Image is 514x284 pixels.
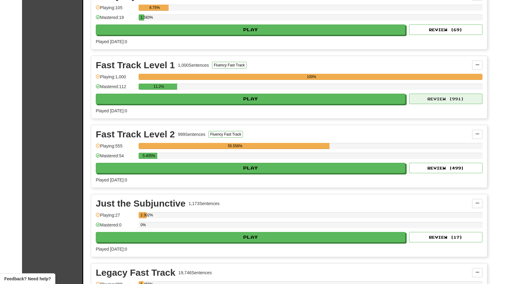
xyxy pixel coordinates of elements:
[96,61,175,70] div: Fast Track Level 1
[96,163,405,173] button: Play
[96,130,175,139] div: Fast Track Level 2
[140,84,177,90] div: 11.2%
[4,276,51,282] span: Open feedback widget
[140,143,330,149] div: 55.556%
[96,222,136,232] div: Mastered: 0
[96,153,136,163] div: Mastered: 54
[96,199,185,208] div: Just the Subjunctive
[96,232,405,242] button: Play
[96,268,175,277] div: Legacy Fast Track
[409,24,482,35] button: Review (69)
[96,39,127,44] span: Played [DATE]: 0
[140,153,157,159] div: 5.405%
[96,212,136,222] div: Playing: 27
[96,14,136,24] div: Mastered: 19
[96,108,127,113] span: Played [DATE]: 0
[96,5,136,15] div: Playing: 105
[140,5,169,11] div: 8.75%
[409,232,482,242] button: Review (17)
[178,62,209,68] div: 1,000 Sentences
[96,177,127,182] span: Played [DATE]: 0
[140,14,144,21] div: 1.583%
[96,94,405,104] button: Play
[409,94,482,104] button: Review (991)
[178,270,212,276] div: 19,746 Sentences
[212,62,247,69] button: Fluency Fast Track
[409,163,482,173] button: Review (499)
[140,212,147,218] div: 2.302%
[140,74,482,80] div: 100%
[188,200,219,207] div: 1,173 Sentences
[96,84,136,94] div: Mastered: 112
[96,247,127,252] span: Played [DATE]: 0
[96,143,136,153] div: Playing: 555
[96,74,136,84] div: Playing: 1,000
[208,131,243,138] button: Fluency Fast Track
[96,24,405,35] button: Play
[178,131,206,137] div: 999 Sentences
